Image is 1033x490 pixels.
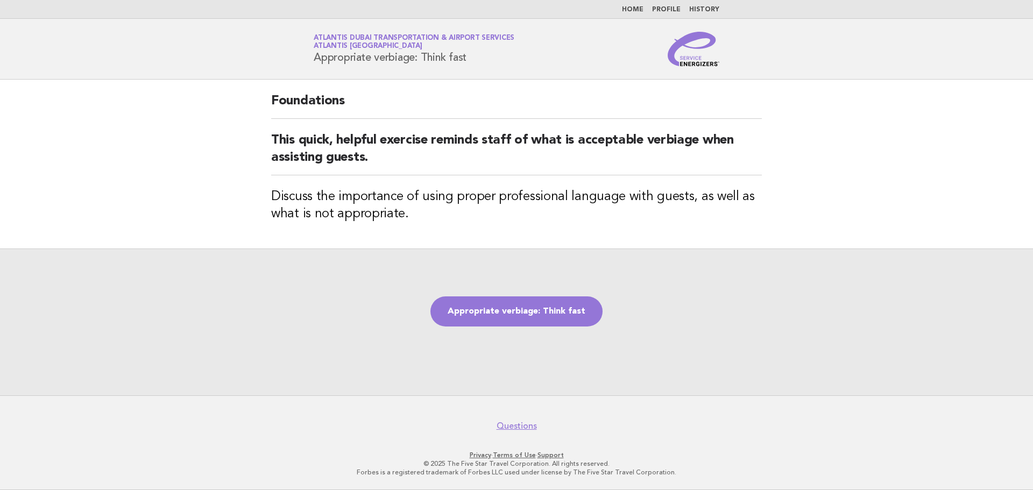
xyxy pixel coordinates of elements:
a: Privacy [470,451,491,459]
a: Home [622,6,643,13]
img: Service Energizers [668,32,719,66]
a: Atlantis Dubai Transportation & Airport ServicesAtlantis [GEOGRAPHIC_DATA] [314,34,514,49]
span: Atlantis [GEOGRAPHIC_DATA] [314,43,422,50]
a: Questions [497,421,537,431]
a: History [689,6,719,13]
h2: Foundations [271,93,762,119]
a: Appropriate verbiage: Think fast [430,296,603,326]
p: · · [187,451,846,459]
h2: This quick, helpful exercise reminds staff of what is acceptable verbiage when assisting guests. [271,132,762,175]
p: © 2025 The Five Star Travel Corporation. All rights reserved. [187,459,846,468]
a: Profile [652,6,681,13]
p: Forbes is a registered trademark of Forbes LLC used under license by The Five Star Travel Corpora... [187,468,846,477]
a: Terms of Use [493,451,536,459]
h1: Appropriate verbiage: Think fast [314,35,514,63]
h3: Discuss the importance of using proper professional language with guests, as well as what is not ... [271,188,762,223]
a: Support [537,451,564,459]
